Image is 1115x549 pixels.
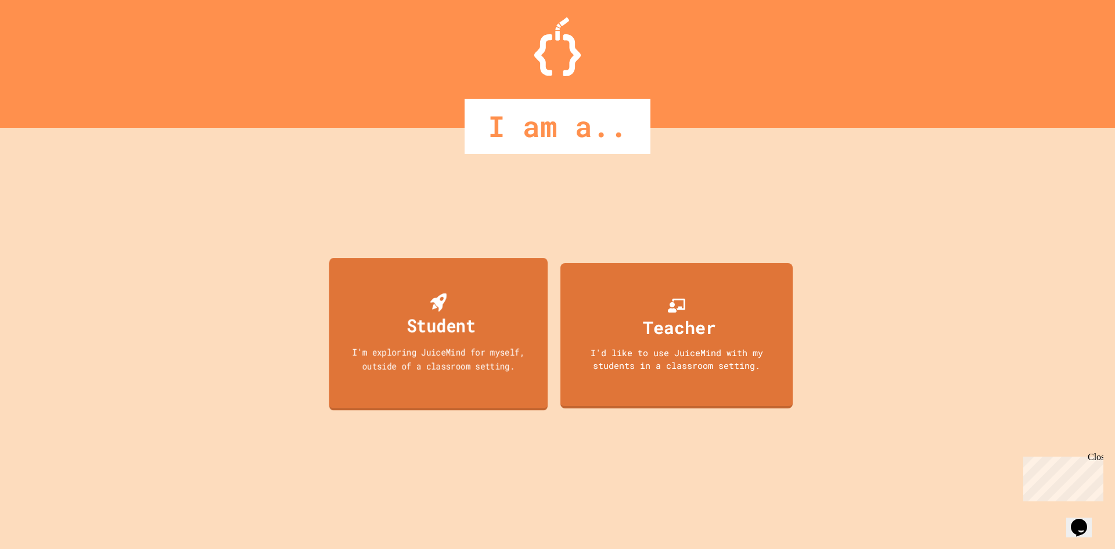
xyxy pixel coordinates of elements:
[5,5,80,74] div: Chat with us now!Close
[1019,452,1103,501] iframe: chat widget
[407,311,476,339] div: Student
[465,99,650,154] div: I am a..
[340,345,537,372] div: I'm exploring JuiceMind for myself, outside of a classroom setting.
[572,346,781,372] div: I'd like to use JuiceMind with my students in a classroom setting.
[1066,503,1103,537] iframe: chat widget
[643,314,716,340] div: Teacher
[534,17,581,76] img: Logo.svg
